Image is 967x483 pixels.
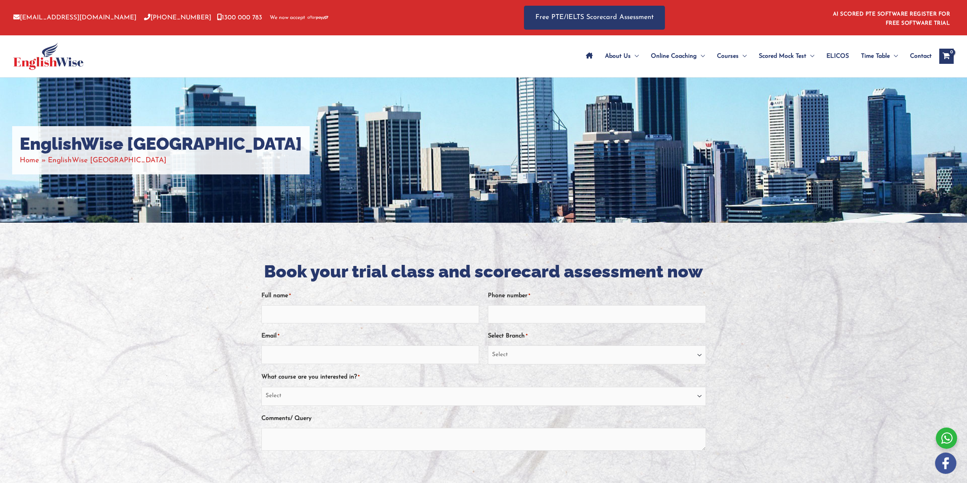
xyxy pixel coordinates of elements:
[717,43,739,70] span: Courses
[939,49,954,64] a: View Shopping Cart, empty
[261,290,291,302] label: Full name
[631,43,639,70] span: Menu Toggle
[307,16,328,20] img: Afterpay-Logo
[753,43,820,70] a: Scored Mock TestMenu Toggle
[935,453,956,474] img: white-facebook.png
[488,290,530,302] label: Phone number
[217,14,262,21] a: 1300 000 783
[524,6,665,30] a: Free PTE/IELTS Scorecard Assessment
[13,43,84,70] img: cropped-ew-logo
[20,157,39,164] a: Home
[270,14,305,22] span: We now accept
[261,371,359,383] label: What course are you interested in?
[20,134,302,154] h1: EnglishWise [GEOGRAPHIC_DATA]
[910,43,932,70] span: Contact
[261,330,279,342] label: Email
[144,14,211,21] a: [PHONE_NUMBER]
[759,43,806,70] span: Scored Mock Test
[828,5,954,30] aside: Header Widget 1
[826,43,849,70] span: ELICOS
[806,43,814,70] span: Menu Toggle
[580,43,932,70] nav: Site Navigation: Main Menu
[48,157,166,164] span: EnglishWise [GEOGRAPHIC_DATA]
[645,43,711,70] a: Online CoachingMenu Toggle
[711,43,753,70] a: CoursesMenu Toggle
[488,330,527,342] label: Select Branch
[20,154,302,167] nav: Breadcrumbs
[890,43,898,70] span: Menu Toggle
[855,43,904,70] a: Time TableMenu Toggle
[651,43,697,70] span: Online Coaching
[261,261,706,283] h2: Book your trial class and scorecard assessment now
[861,43,890,70] span: Time Table
[739,43,747,70] span: Menu Toggle
[261,412,312,425] label: Comments/ Query
[599,43,645,70] a: About UsMenu Toggle
[904,43,932,70] a: Contact
[833,11,950,26] a: AI SCORED PTE SOFTWARE REGISTER FOR FREE SOFTWARE TRIAL
[605,43,631,70] span: About Us
[820,43,855,70] a: ELICOS
[697,43,705,70] span: Menu Toggle
[13,14,136,21] a: [EMAIL_ADDRESS][DOMAIN_NAME]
